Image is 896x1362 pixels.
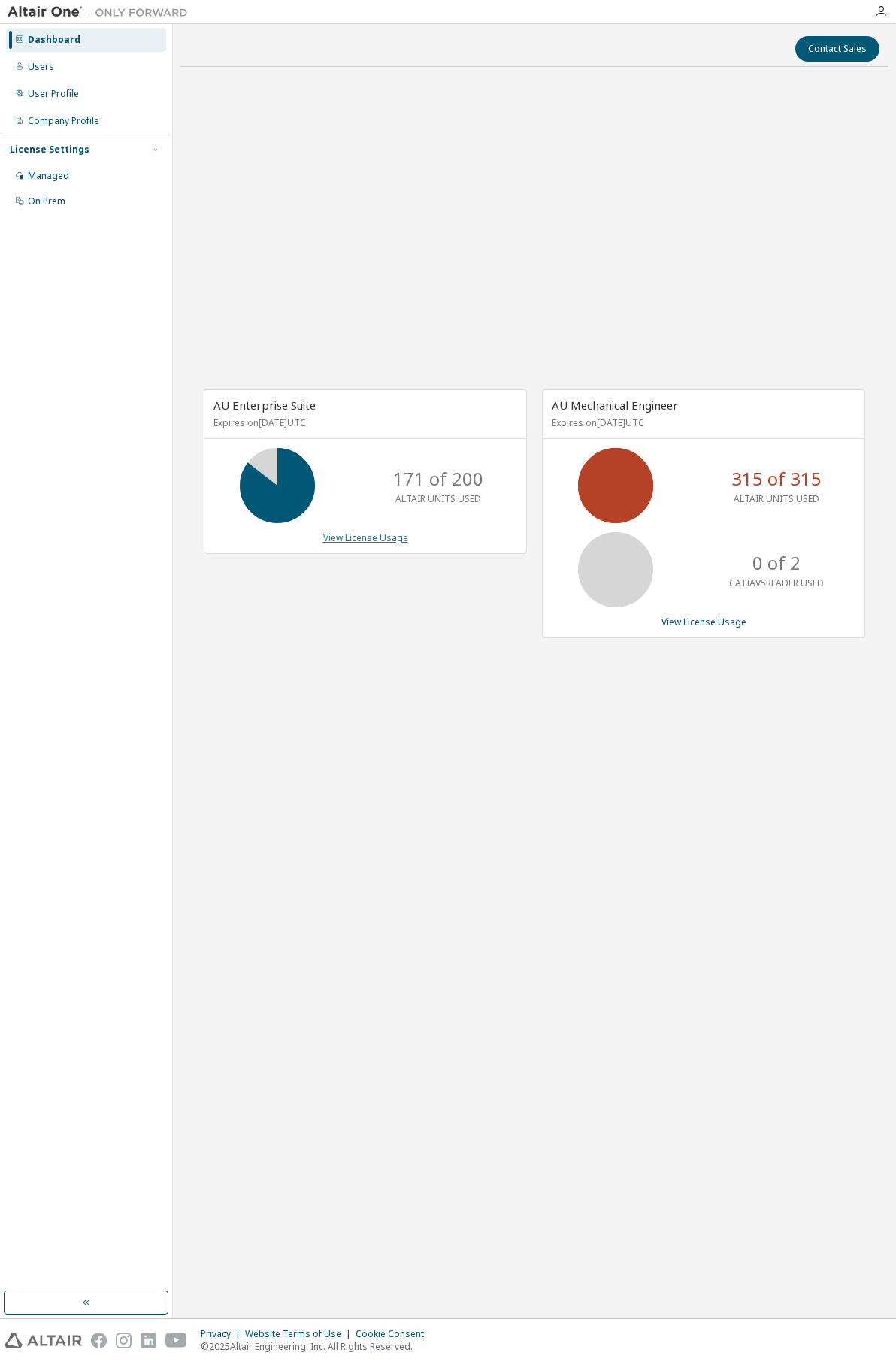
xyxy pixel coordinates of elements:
[10,144,89,156] div: License Settings
[661,616,746,628] a: View License Usage
[8,5,195,20] img: Altair One
[28,170,69,182] div: Managed
[213,398,316,413] span: AU Enterprise Suite
[552,398,678,413] span: AU Mechanical Engineer
[245,1328,356,1340] div: Website Terms of Use
[141,1333,156,1348] img: linkedin.svg
[734,492,819,505] p: ALTAIR UNITS USED
[201,1340,433,1353] p: © 2025 Altair Engineering, Inc. All Rights Reserved.
[201,1328,245,1340] div: Privacy
[28,195,65,207] div: On Prem
[28,34,80,46] div: Dashboard
[5,1333,82,1348] img: altair_logo.svg
[91,1333,107,1348] img: facebook.svg
[28,61,54,73] div: Users
[752,550,801,576] p: 0 of 2
[552,416,852,429] p: Expires on [DATE] UTC
[165,1333,187,1348] img: youtube.svg
[116,1333,132,1348] img: instagram.svg
[395,492,481,505] p: ALTAIR UNITS USED
[28,115,99,127] div: Company Profile
[213,416,513,429] p: Expires on [DATE] UTC
[731,466,822,492] p: 315 of 315
[393,466,483,492] p: 171 of 200
[729,577,824,589] p: CATIAV5READER USED
[28,88,79,100] div: User Profile
[356,1328,433,1340] div: Cookie Consent
[323,531,408,544] a: View License Usage
[795,36,879,62] button: Contact Sales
